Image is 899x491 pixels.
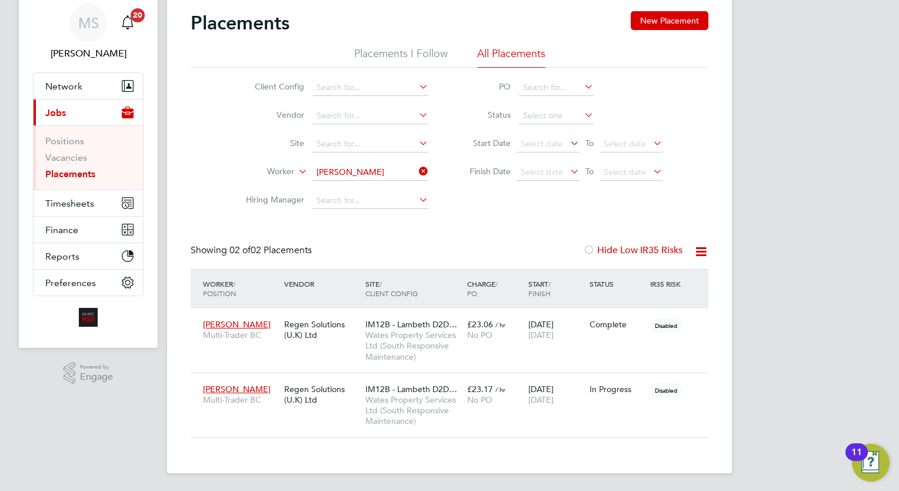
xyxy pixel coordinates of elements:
[191,11,289,35] h2: Placements
[237,81,304,92] label: Client Config
[281,313,362,346] div: Regen Solutions (U.K) Ltd
[365,319,457,330] span: IM12B - Lambeth D2D…
[131,8,145,22] span: 20
[312,79,428,96] input: Search for...
[79,308,98,327] img: alliancemsp-logo-retina.png
[34,243,143,269] button: Reports
[458,110,511,120] label: Status
[281,378,362,411] div: Regen Solutions (U.K) Ltd
[80,362,113,372] span: Powered by
[312,164,428,181] input: Search for...
[525,378,587,411] div: [DATE]
[365,384,457,394] span: IM12B - Lambeth D2D…
[45,168,95,180] a: Placements
[34,217,143,243] button: Finance
[312,108,428,124] input: Search for...
[203,319,271,330] span: [PERSON_NAME]
[519,108,594,124] input: Select one
[34,99,143,125] button: Jobs
[203,330,278,340] span: Multi-Trader BC
[45,107,66,118] span: Jobs
[45,198,94,209] span: Timesheets
[45,81,82,92] span: Network
[495,385,505,394] span: / hr
[852,444,890,482] button: Open Resource Center, 11 new notifications
[528,330,554,340] span: [DATE]
[458,166,511,177] label: Finish Date
[495,320,505,329] span: / hr
[650,318,682,333] span: Disabled
[528,279,551,298] span: / Finish
[45,224,78,235] span: Finance
[34,125,143,190] div: Jobs
[458,81,511,92] label: PO
[200,377,708,387] a: [PERSON_NAME]Multi-Trader BCRegen Solutions (U.K) LtdIM12B - Lambeth D2D…Wates Property Services ...
[590,319,645,330] div: Complete
[200,273,281,304] div: Worker
[64,362,114,384] a: Powered byEngage
[203,394,278,405] span: Multi-Trader BC
[587,273,648,294] div: Status
[237,194,304,205] label: Hiring Manager
[604,138,646,149] span: Select date
[34,73,143,99] button: Network
[34,190,143,216] button: Timesheets
[227,166,294,178] label: Worker
[650,383,682,398] span: Disabled
[78,15,99,31] span: MS
[45,277,96,288] span: Preferences
[851,452,862,467] div: 11
[521,167,563,177] span: Select date
[582,164,597,179] span: To
[631,11,708,30] button: New Placement
[354,47,448,68] li: Placements I Follow
[33,47,144,61] span: Megan Sheppard
[467,394,492,405] span: No PO
[33,4,144,61] a: MS[PERSON_NAME]
[467,384,493,394] span: £23.17
[229,244,312,256] span: 02 Placements
[191,244,314,257] div: Showing
[365,279,418,298] span: / Client Config
[525,273,587,304] div: Start
[362,273,464,304] div: Site
[521,138,563,149] span: Select date
[467,319,493,330] span: £23.06
[34,270,143,296] button: Preferences
[45,251,79,262] span: Reports
[80,372,113,382] span: Engage
[525,313,587,346] div: [DATE]
[582,135,597,151] span: To
[477,47,545,68] li: All Placements
[365,330,461,362] span: Wates Property Services Ltd (South Responsive Maintenance)
[647,273,688,294] div: IR35 Risk
[467,330,492,340] span: No PO
[229,244,251,256] span: 02 of
[312,193,428,209] input: Search for...
[237,138,304,148] label: Site
[281,273,362,294] div: Vendor
[45,152,87,163] a: Vacancies
[590,384,645,394] div: In Progress
[237,110,304,120] label: Vendor
[467,279,498,298] span: / PO
[519,79,594,96] input: Search for...
[116,4,139,42] a: 20
[528,394,554,405] span: [DATE]
[200,313,708,323] a: [PERSON_NAME]Multi-Trader BCRegen Solutions (U.K) LtdIM12B - Lambeth D2D…Wates Property Services ...
[458,138,511,148] label: Start Date
[464,273,525,304] div: Charge
[45,135,84,147] a: Positions
[583,244,682,256] label: Hide Low IR35 Risks
[365,394,461,427] span: Wates Property Services Ltd (South Responsive Maintenance)
[312,136,428,152] input: Search for...
[203,279,236,298] span: / Position
[604,167,646,177] span: Select date
[33,308,144,327] a: Go to home page
[203,384,271,394] span: [PERSON_NAME]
